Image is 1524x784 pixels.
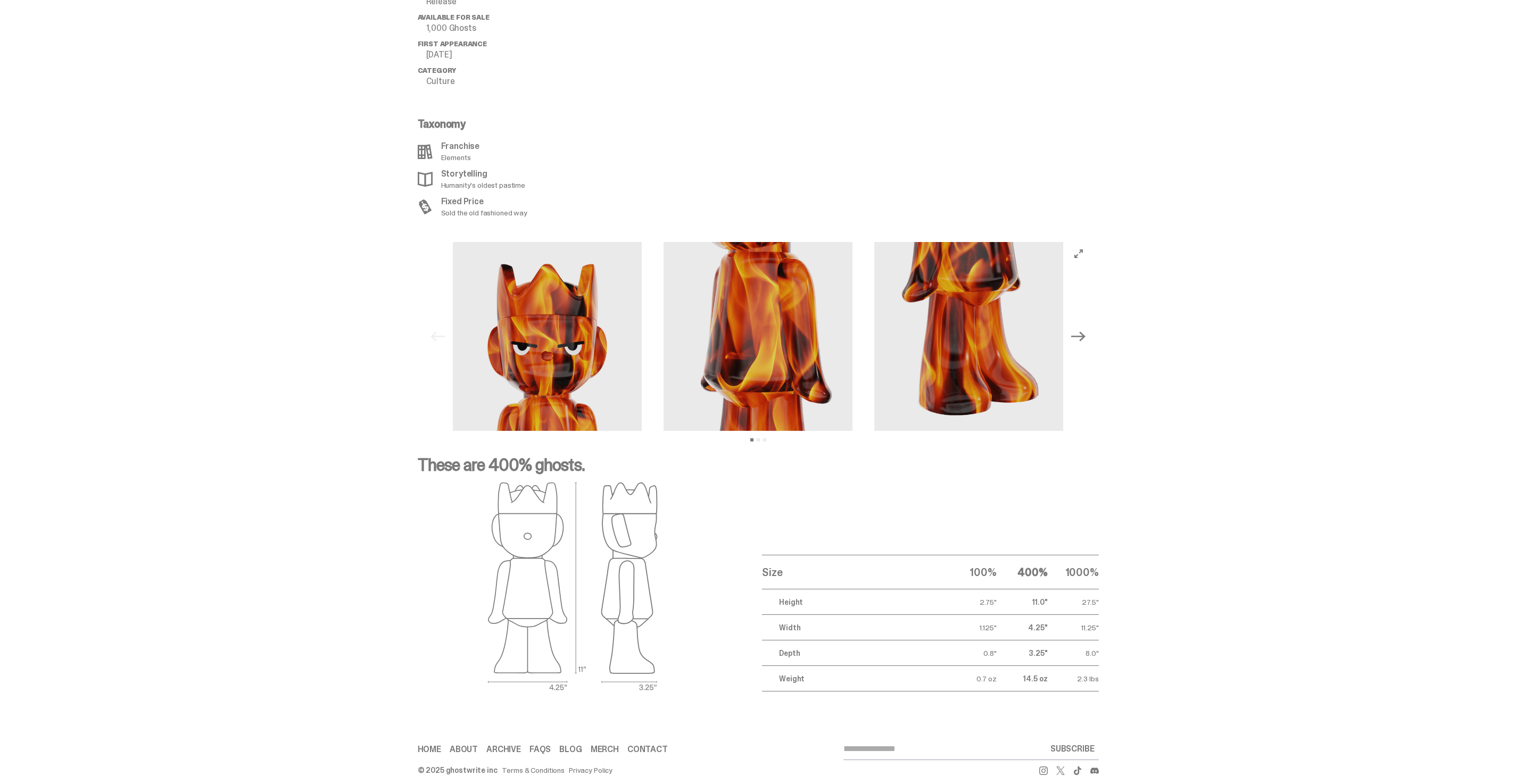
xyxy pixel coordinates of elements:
[1048,589,1099,615] td: 27.5"
[1048,555,1099,589] th: 1000%
[874,242,1064,431] img: Always-On-Fire---Website-Archive.2501E.png
[441,170,526,178] p: Storytelling
[488,482,658,691] img: ghost outlines spec
[426,51,588,59] p: [DATE]
[763,438,766,441] button: View slide 3
[569,766,612,774] a: Privacy Policy
[664,242,853,431] img: Always-On-Fire---Website-Archive.2501F.png
[997,640,1048,666] td: 3.25"
[441,181,526,189] p: Humanity's oldest pastime
[1048,615,1099,640] td: 11.25"
[418,119,582,129] p: Taxonomy
[946,640,997,666] td: 0.8"
[1067,325,1090,348] button: Next
[441,154,480,161] p: Elements
[627,745,668,754] a: Contact
[997,589,1048,615] td: 11.0"
[762,589,945,615] td: Height
[426,24,588,32] p: 1,000 Ghosts
[757,438,760,441] button: View slide 2
[529,745,551,754] a: FAQs
[946,666,997,691] td: 0.7 oz
[418,766,498,774] div: © 2025 ghostwrite inc
[418,39,487,48] span: First Appearance
[1072,247,1085,260] button: View full-screen
[559,745,582,754] a: Blog
[453,242,642,431] img: Always-On-Fire---Website-Archive.2501XX.png
[502,766,565,774] a: Terms & Conditions
[441,209,527,216] p: Sold the old fashioned way
[762,615,945,640] td: Width
[762,666,945,691] td: Weight
[450,745,478,754] a: About
[418,745,441,754] a: Home
[762,555,945,589] th: Size
[441,197,527,206] p: Fixed Price
[1046,738,1099,760] button: SUBSCRIBE
[418,456,1099,482] p: These are 400% ghosts.
[946,615,997,640] td: 1.125"
[1048,640,1099,666] td: 8.0"
[441,142,480,151] p: Franchise
[1048,666,1099,691] td: 2.3 lbs
[591,745,619,754] a: Merch
[418,66,457,75] span: Category
[997,666,1048,691] td: 14.5 oz
[418,13,490,22] span: Available for Sale
[426,77,588,86] p: Culture
[946,555,997,589] th: 100%
[997,555,1048,589] th: 400%
[486,745,521,754] a: Archive
[762,640,945,666] td: Depth
[997,615,1048,640] td: 4.25"
[946,589,997,615] td: 2.75"
[750,438,753,441] button: View slide 1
